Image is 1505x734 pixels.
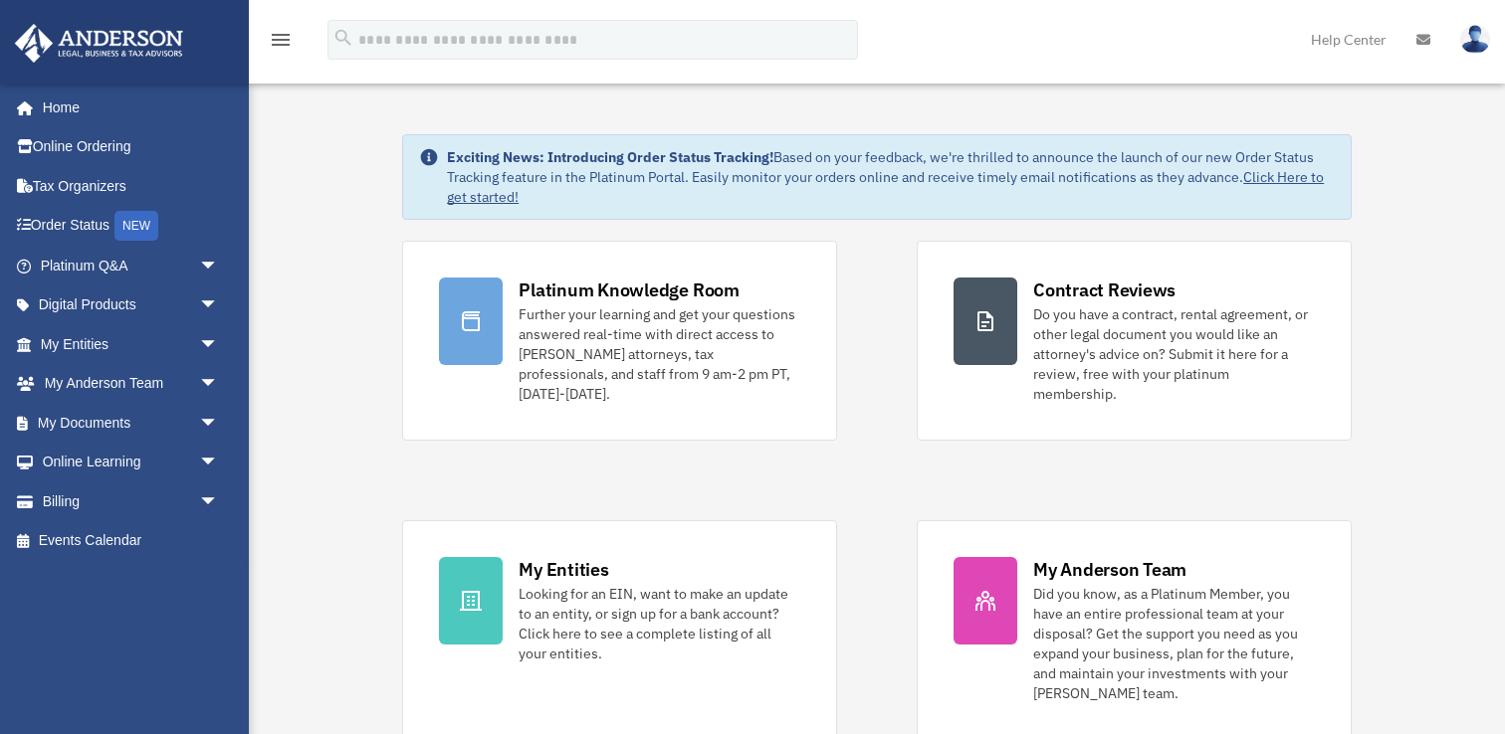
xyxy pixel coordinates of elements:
[1460,25,1490,54] img: User Pic
[14,127,249,167] a: Online Ordering
[199,443,239,483] span: arrow_drop_down
[332,27,354,49] i: search
[14,443,249,482] a: Online Learningarrow_drop_down
[9,24,189,63] img: Anderson Advisors Platinum Portal
[14,481,249,521] a: Billingarrow_drop_down
[519,277,740,302] div: Platinum Knowledge Room
[14,206,249,247] a: Order StatusNEW
[269,28,293,52] i: menu
[519,557,608,582] div: My Entities
[447,148,773,166] strong: Exciting News: Introducing Order Status Tracking!
[402,241,837,441] a: Platinum Knowledge Room Further your learning and get your questions answered real-time with dire...
[447,147,1335,207] div: Based on your feedback, we're thrilled to announce the launch of our new Order Status Tracking fe...
[14,88,239,127] a: Home
[199,324,239,365] span: arrow_drop_down
[1033,584,1315,703] div: Did you know, as a Platinum Member, you have an entire professional team at your disposal? Get th...
[114,211,158,241] div: NEW
[1033,277,1176,302] div: Contract Reviews
[447,168,1324,206] a: Click Here to get started!
[1033,304,1315,404] div: Do you have a contract, rental agreement, or other legal document you would like an attorney's ad...
[199,481,239,522] span: arrow_drop_down
[14,166,249,206] a: Tax Organizers
[199,364,239,405] span: arrow_drop_down
[519,304,800,404] div: Further your learning and get your questions answered real-time with direct access to [PERSON_NAM...
[199,285,239,326] span: arrow_drop_down
[199,246,239,286] span: arrow_drop_down
[199,403,239,444] span: arrow_drop_down
[14,285,249,325] a: Digital Productsarrow_drop_down
[14,364,249,404] a: My Anderson Teamarrow_drop_down
[14,521,249,561] a: Events Calendar
[14,324,249,364] a: My Entitiesarrow_drop_down
[519,584,800,663] div: Looking for an EIN, want to make an update to an entity, or sign up for a bank account? Click her...
[1033,557,1186,582] div: My Anderson Team
[269,35,293,52] a: menu
[14,246,249,285] a: Platinum Q&Aarrow_drop_down
[917,241,1352,441] a: Contract Reviews Do you have a contract, rental agreement, or other legal document you would like...
[14,403,249,443] a: My Documentsarrow_drop_down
